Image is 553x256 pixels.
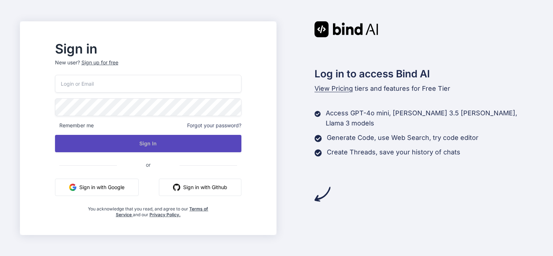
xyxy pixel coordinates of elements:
h2: Log in to access Bind AI [315,66,533,81]
a: Terms of Service [116,206,208,217]
div: You acknowledge that you read, and agree to our and our [86,202,211,218]
p: Create Threads, save your history of chats [327,147,460,157]
span: View Pricing [315,85,353,92]
img: arrow [315,186,330,202]
a: Privacy Policy. [149,212,181,217]
p: Access GPT-4o mini, [PERSON_NAME] 3.5 [PERSON_NAME], Llama 3 models [326,108,533,128]
span: Forgot your password? [187,122,241,129]
h2: Sign in [55,43,241,55]
img: github [173,184,180,191]
p: New user? [55,59,241,75]
input: Login or Email [55,75,241,93]
button: Sign In [55,135,241,152]
p: Generate Code, use Web Search, try code editor [327,133,478,143]
button: Sign in with Github [159,179,241,196]
span: Remember me [55,122,94,129]
span: or [117,156,180,174]
div: Sign up for free [81,59,118,66]
img: google [69,184,76,191]
button: Sign in with Google [55,179,139,196]
p: tiers and features for Free Tier [315,84,533,94]
img: Bind AI logo [315,21,378,37]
